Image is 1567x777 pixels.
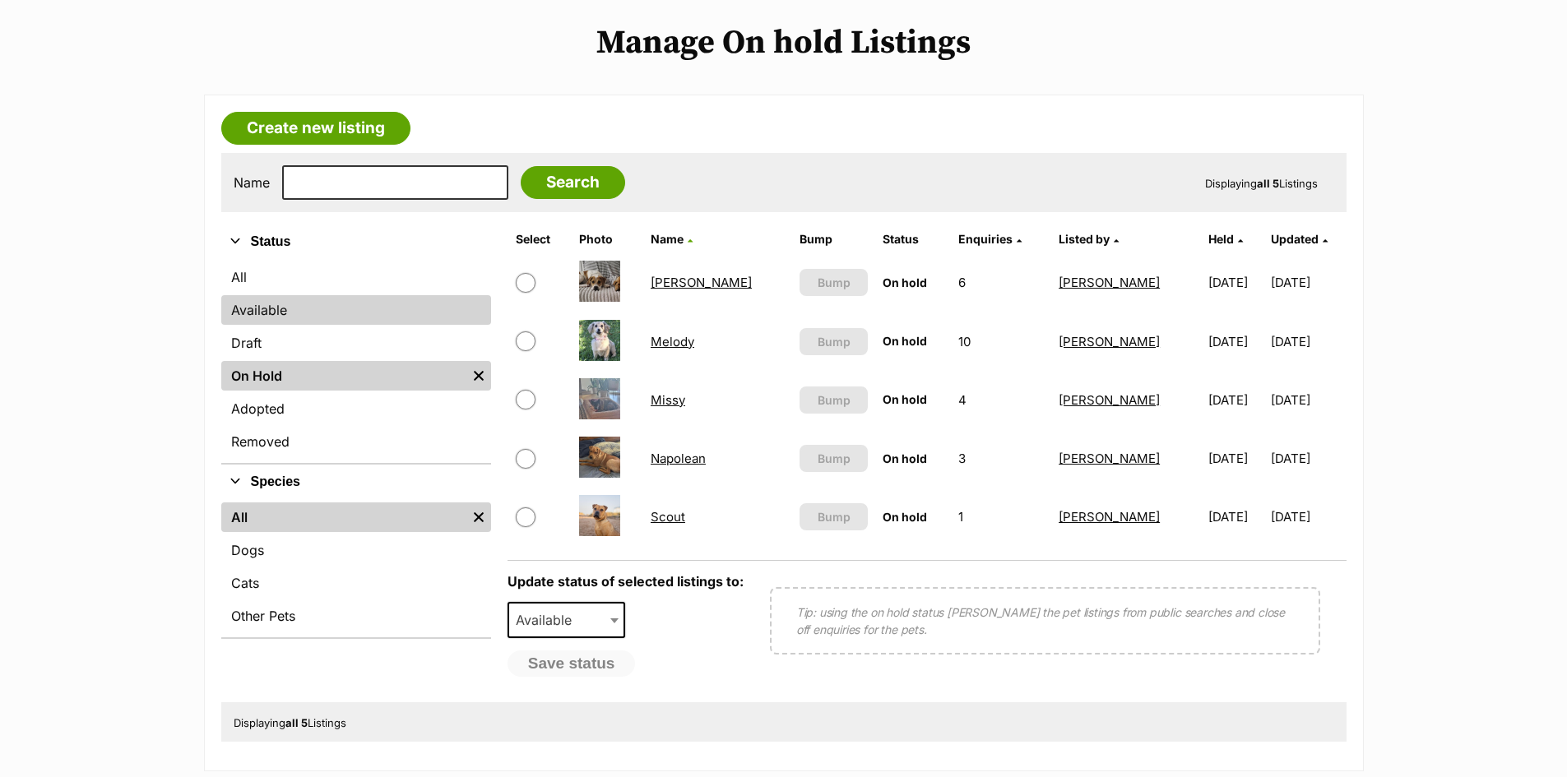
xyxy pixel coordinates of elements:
a: Missy [651,392,685,408]
a: Updated [1271,232,1328,246]
span: Name [651,232,684,246]
a: On Hold [221,361,466,391]
span: On hold [883,275,927,289]
p: Tip: using the on hold status [PERSON_NAME] the pet listings from public searches and close off e... [796,604,1294,638]
td: [DATE] [1202,488,1270,545]
input: Search [521,166,625,199]
a: [PERSON_NAME] [1059,451,1160,466]
td: [DATE] [1202,430,1270,487]
span: Displaying Listings [1205,177,1318,190]
a: Enquiries [958,232,1022,246]
strong: all 5 [285,716,308,729]
a: Cats [221,568,491,598]
span: Available [508,602,626,638]
a: Adopted [221,394,491,423]
td: [DATE] [1271,313,1344,370]
button: Bump [800,328,867,355]
td: [DATE] [1271,254,1344,311]
span: On hold [883,392,927,406]
a: [PERSON_NAME] [651,275,752,290]
a: Other Pets [221,601,491,631]
a: Available [221,295,491,325]
td: [DATE] [1271,430,1344,487]
a: [PERSON_NAME] [1059,392,1160,408]
span: Bump [818,333,851,350]
td: 3 [952,430,1050,487]
a: Scout [651,509,685,525]
a: Listed by [1059,232,1119,246]
td: [DATE] [1202,372,1270,428]
span: Displaying Listings [234,716,346,729]
strong: all 5 [1257,177,1279,190]
a: Removed [221,427,491,456]
a: Remove filter [466,502,491,532]
th: Status [876,226,950,252]
span: Bump [818,450,851,467]
span: On hold [883,451,927,465]
td: [DATE] [1202,254,1270,311]
button: Bump [800,269,867,296]
a: [PERSON_NAME] [1059,509,1160,525]
button: Bump [800,445,867,472]
td: 4 [952,372,1050,428]
a: All [221,502,466,532]
label: Update status of selected listings to: [508,573,744,590]
td: [DATE] [1271,488,1344,545]
label: Name [234,175,270,190]
a: Draft [221,328,491,358]
span: Bump [818,274,851,291]
button: Bump [800,503,867,530]
span: Updated [1271,232,1319,246]
a: All [221,262,491,292]
div: Status [221,259,491,463]
span: Bump [818,391,851,409]
a: Remove filter [466,361,491,391]
a: Dogs [221,535,491,565]
span: Listed by [1059,232,1110,246]
a: Held [1208,232,1243,246]
a: Create new listing [221,112,410,145]
td: 6 [952,254,1050,311]
button: Bump [800,386,867,414]
span: Held [1208,232,1234,246]
td: 10 [952,313,1050,370]
span: Bump [818,508,851,525]
button: Species [221,471,491,493]
span: translation missing: en.admin.listings.index.attributes.enquiries [958,232,1013,246]
div: Species [221,499,491,637]
td: 1 [952,488,1050,545]
span: Available [509,608,588,631]
span: On hold [883,510,927,524]
th: Photo [573,226,642,252]
button: Save status [508,650,636,677]
a: [PERSON_NAME] [1059,275,1160,290]
a: Napolean [651,451,706,466]
th: Select [509,226,571,252]
td: [DATE] [1271,372,1344,428]
a: Melody [651,334,694,349]
img: Scout [579,495,620,536]
th: Bump [793,226,874,252]
a: [PERSON_NAME] [1059,334,1160,349]
button: Status [221,231,491,252]
span: On hold [883,334,927,348]
a: Name [651,232,693,246]
td: [DATE] [1202,313,1270,370]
